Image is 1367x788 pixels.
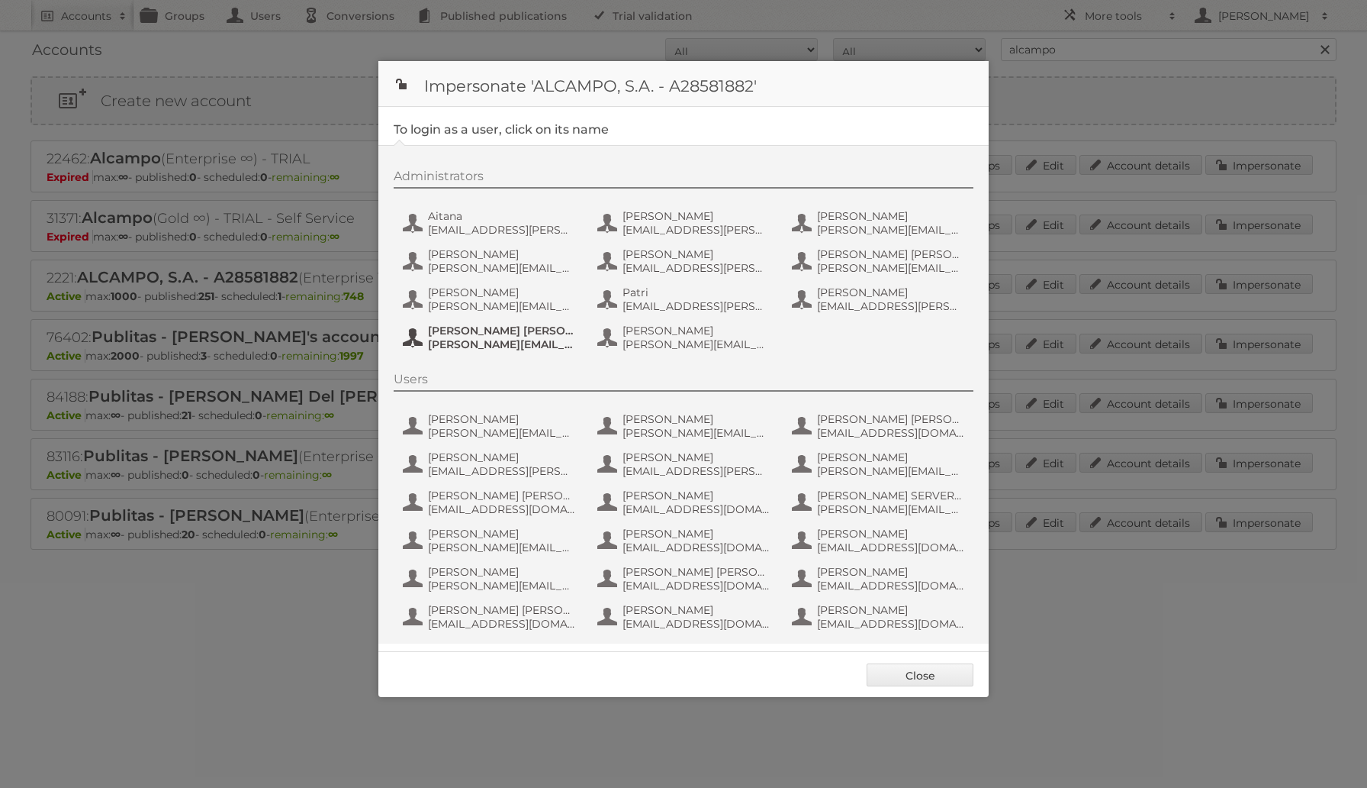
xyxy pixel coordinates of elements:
span: [PERSON_NAME][EMAIL_ADDRESS][DOMAIN_NAME] [622,337,770,351]
span: [PERSON_NAME][EMAIL_ADDRESS][DOMAIN_NAME] [428,261,576,275]
span: [PERSON_NAME] [817,209,965,223]
span: [EMAIL_ADDRESS][DOMAIN_NAME] [622,541,770,554]
span: [PERSON_NAME][EMAIL_ADDRESS][DOMAIN_NAME] [817,223,965,237]
span: [PERSON_NAME] [622,209,770,223]
button: [PERSON_NAME] [EMAIL_ADDRESS][DOMAIN_NAME] [790,525,970,556]
span: Aitana [428,209,576,223]
button: [PERSON_NAME] [EMAIL_ADDRESS][DOMAIN_NAME] [596,525,775,556]
span: [PERSON_NAME][EMAIL_ADDRESS][DOMAIN_NAME] [622,426,770,440]
span: [PERSON_NAME] [817,286,965,299]
span: [PERSON_NAME] [428,451,576,464]
button: Aitana [EMAIL_ADDRESS][PERSON_NAME][DOMAIN_NAME] [401,208,581,238]
button: [PERSON_NAME] [PERSON_NAME][EMAIL_ADDRESS][DOMAIN_NAME] [596,411,775,441]
span: [EMAIL_ADDRESS][PERSON_NAME][DOMAIN_NAME] [622,223,770,237]
span: [EMAIL_ADDRESS][DOMAIN_NAME] [817,579,965,593]
button: [PERSON_NAME] [PERSON_NAME][EMAIL_ADDRESS][DOMAIN_NAME] [401,284,581,315]
button: Patri [EMAIL_ADDRESS][PERSON_NAME][DOMAIN_NAME] [596,284,775,315]
span: [PERSON_NAME] [428,565,576,579]
span: [EMAIL_ADDRESS][DOMAIN_NAME] [428,502,576,516]
span: [PERSON_NAME][EMAIL_ADDRESS][DOMAIN_NAME] [817,261,965,275]
button: [PERSON_NAME] [EMAIL_ADDRESS][PERSON_NAME][DOMAIN_NAME] [596,208,775,238]
legend: To login as a user, click on its name [394,122,609,137]
span: [EMAIL_ADDRESS][DOMAIN_NAME] [622,579,770,593]
button: [PERSON_NAME] SERVERSTARTUP [PERSON_NAME][EMAIL_ADDRESS][DOMAIN_NAME] [790,487,970,518]
span: Patri [622,286,770,299]
span: [PERSON_NAME] [817,603,965,617]
span: [PERSON_NAME] [PERSON_NAME] [817,247,965,261]
a: Close [867,664,973,686]
span: [PERSON_NAME] SERVERSTARTUP [817,489,965,502]
button: [PERSON_NAME] [PERSON_NAME] [PERSON_NAME][EMAIL_ADDRESS][DOMAIN_NAME] [790,246,970,276]
span: [PERSON_NAME] [622,324,770,337]
span: [PERSON_NAME] [622,247,770,261]
button: [PERSON_NAME] [EMAIL_ADDRESS][PERSON_NAME][DOMAIN_NAME] [401,449,581,480]
span: [PERSON_NAME] [428,527,576,541]
button: [PERSON_NAME] [PERSON_NAME] [EMAIL_ADDRESS][DOMAIN_NAME] [401,487,581,518]
button: [PERSON_NAME] [PERSON_NAME][EMAIL_ADDRESS][PERSON_NAME][DOMAIN_NAME] [401,564,581,594]
button: [PERSON_NAME] [EMAIL_ADDRESS][PERSON_NAME][DOMAIN_NAME] [596,449,775,480]
span: [PERSON_NAME] [817,451,965,464]
span: [PERSON_NAME] [817,527,965,541]
button: [PERSON_NAME] [PERSON_NAME] [PERSON_NAME][EMAIL_ADDRESS][DOMAIN_NAME] [401,322,581,353]
button: [PERSON_NAME] [PERSON_NAME][EMAIL_ADDRESS][DOMAIN_NAME] [596,322,775,353]
button: [PERSON_NAME] [PERSON_NAME][EMAIL_ADDRESS][DOMAIN_NAME] [790,449,970,480]
span: [EMAIL_ADDRESS][PERSON_NAME][DOMAIN_NAME] [428,223,576,237]
span: [PERSON_NAME] [622,527,770,541]
span: [PERSON_NAME] [428,286,576,299]
span: [PERSON_NAME] [PERSON_NAME] [428,603,576,617]
span: [PERSON_NAME] [817,565,965,579]
span: [PERSON_NAME] [PERSON_NAME] [428,324,576,337]
span: [PERSON_NAME] [428,247,576,261]
span: [EMAIL_ADDRESS][DOMAIN_NAME] [817,617,965,631]
button: [PERSON_NAME] [EMAIL_ADDRESS][DOMAIN_NAME] [596,602,775,632]
span: [PERSON_NAME][EMAIL_ADDRESS][DOMAIN_NAME] [428,426,576,440]
button: [PERSON_NAME] [PERSON_NAME][EMAIL_ADDRESS][DOMAIN_NAME] [401,525,581,556]
span: [EMAIL_ADDRESS][PERSON_NAME][DOMAIN_NAME] [622,261,770,275]
span: [EMAIL_ADDRESS][PERSON_NAME][DOMAIN_NAME] [622,299,770,313]
button: [PERSON_NAME] [PERSON_NAME] [EMAIL_ADDRESS][DOMAIN_NAME] [401,602,581,632]
span: [PERSON_NAME] [PERSON_NAME] [428,489,576,502]
button: [PERSON_NAME] [PERSON_NAME] [EMAIL_ADDRESS][DOMAIN_NAME] [790,411,970,441]
span: [PERSON_NAME] [622,451,770,464]
span: [EMAIL_ADDRESS][DOMAIN_NAME] [622,617,770,631]
span: [PERSON_NAME][EMAIL_ADDRESS][DOMAIN_NAME] [817,502,965,516]
button: [PERSON_NAME] [EMAIL_ADDRESS][DOMAIN_NAME] [790,564,970,594]
span: [PERSON_NAME][EMAIL_ADDRESS][DOMAIN_NAME] [428,541,576,554]
span: [PERSON_NAME] [PERSON_NAME] [817,412,965,426]
h1: Impersonate 'ALCAMPO, S.A. - A28581882' [378,61,989,107]
button: [PERSON_NAME] [PERSON_NAME][EMAIL_ADDRESS][DOMAIN_NAME] [401,411,581,441]
span: [PERSON_NAME][EMAIL_ADDRESS][DOMAIN_NAME] [428,299,576,313]
button: [PERSON_NAME] [PERSON_NAME][EMAIL_ADDRESS][DOMAIN_NAME] [790,208,970,238]
span: [PERSON_NAME] [PERSON_NAME] [622,565,770,579]
span: [EMAIL_ADDRESS][DOMAIN_NAME] [428,617,576,631]
div: Administrators [394,169,973,189]
span: [EMAIL_ADDRESS][PERSON_NAME][DOMAIN_NAME] [817,299,965,313]
span: [PERSON_NAME][EMAIL_ADDRESS][DOMAIN_NAME] [428,337,576,351]
button: [PERSON_NAME] [PERSON_NAME] [EMAIL_ADDRESS][DOMAIN_NAME] [596,564,775,594]
span: [EMAIL_ADDRESS][DOMAIN_NAME] [622,502,770,516]
span: [EMAIL_ADDRESS][PERSON_NAME][DOMAIN_NAME] [428,464,576,478]
span: [PERSON_NAME] [428,412,576,426]
button: [PERSON_NAME] [EMAIL_ADDRESS][DOMAIN_NAME] [596,487,775,518]
button: [PERSON_NAME] [PERSON_NAME][EMAIL_ADDRESS][DOMAIN_NAME] [401,246,581,276]
span: [PERSON_NAME][EMAIL_ADDRESS][DOMAIN_NAME] [817,464,965,478]
div: Users [394,372,973,392]
button: [PERSON_NAME] [EMAIL_ADDRESS][DOMAIN_NAME] [790,602,970,632]
button: [PERSON_NAME] [EMAIL_ADDRESS][PERSON_NAME][DOMAIN_NAME] [596,246,775,276]
button: [PERSON_NAME] [EMAIL_ADDRESS][PERSON_NAME][DOMAIN_NAME] [790,284,970,315]
span: [EMAIL_ADDRESS][DOMAIN_NAME] [817,426,965,440]
span: [PERSON_NAME] [622,603,770,617]
span: [EMAIL_ADDRESS][DOMAIN_NAME] [817,541,965,554]
span: [PERSON_NAME] [622,412,770,426]
span: [PERSON_NAME] [622,489,770,502]
span: [PERSON_NAME][EMAIL_ADDRESS][PERSON_NAME][DOMAIN_NAME] [428,579,576,593]
span: [EMAIL_ADDRESS][PERSON_NAME][DOMAIN_NAME] [622,464,770,478]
